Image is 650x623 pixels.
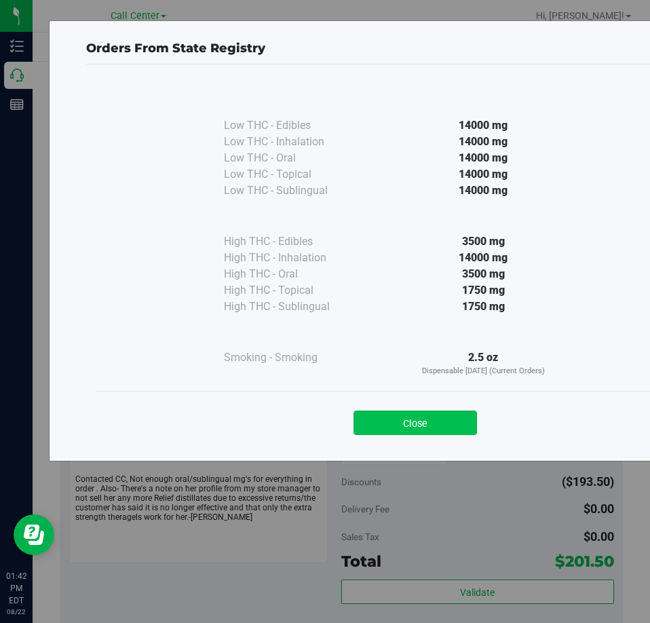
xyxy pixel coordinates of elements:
[224,299,360,315] div: High THC - Sublingual
[224,134,360,150] div: Low THC - Inhalation
[224,266,360,282] div: High THC - Oral
[86,41,265,56] span: Orders From State Registry
[224,250,360,266] div: High THC - Inhalation
[360,233,607,250] div: 3500 mg
[224,350,360,366] div: Smoking - Smoking
[224,166,360,183] div: Low THC - Topical
[14,514,54,555] iframe: Resource center
[360,350,607,377] div: 2.5 oz
[360,366,607,377] p: Dispensable [DATE] (Current Orders)
[360,266,607,282] div: 3500 mg
[360,117,607,134] div: 14000 mg
[360,150,607,166] div: 14000 mg
[224,150,360,166] div: Low THC - Oral
[224,282,360,299] div: High THC - Topical
[360,282,607,299] div: 1750 mg
[360,166,607,183] div: 14000 mg
[224,233,360,250] div: High THC - Edibles
[224,117,360,134] div: Low THC - Edibles
[360,250,607,266] div: 14000 mg
[353,411,477,435] button: Close
[224,183,360,199] div: Low THC - Sublingual
[360,134,607,150] div: 14000 mg
[360,299,607,315] div: 1750 mg
[360,183,607,199] div: 14000 mg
